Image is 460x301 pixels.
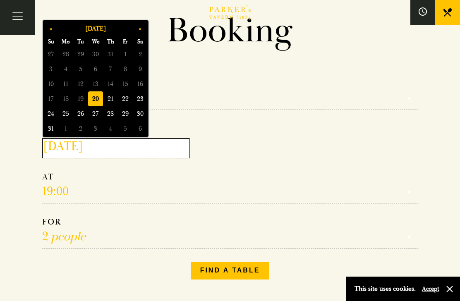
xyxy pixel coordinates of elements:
span: 24 [43,106,58,121]
span: 8 [118,62,133,76]
span: Sa [133,37,148,47]
span: 2 [73,121,88,136]
span: 27 [88,106,103,121]
span: 31 [103,47,118,62]
span: 31 [43,121,58,136]
button: « [43,21,58,36]
button: [DATE] [58,21,133,36]
span: 28 [103,106,118,121]
span: 3 [43,62,58,76]
span: 16 [133,76,148,91]
span: 25 [58,106,73,121]
p: This site uses cookies. [355,283,416,295]
span: 5 [73,62,88,76]
span: 10 [43,76,58,91]
span: 9 [133,62,148,76]
span: 21 [103,91,118,106]
span: 1 [58,121,73,136]
span: 28 [58,47,73,62]
button: Find a table [191,262,269,279]
span: 23 [133,91,148,106]
span: 29 [118,106,133,121]
span: 20 [88,91,103,106]
button: Close and accept [446,285,454,293]
span: 30 [88,47,103,62]
span: 12 [73,76,88,91]
span: 5 [118,121,133,136]
span: 17 [43,91,58,106]
span: 29 [73,47,88,62]
button: Accept [422,285,439,293]
span: 19 [73,91,88,106]
button: » [133,21,148,36]
span: Fr [118,37,133,47]
span: 4 [103,121,118,136]
span: 30 [133,106,148,121]
span: 2 [133,47,148,62]
span: 6 [88,62,103,76]
span: 15 [118,76,133,91]
span: 1 [118,47,133,62]
span: 14 [103,76,118,91]
span: We [88,37,103,47]
span: 4 [58,62,73,76]
span: 7 [103,62,118,76]
span: Th [103,37,118,47]
span: Mo [58,37,73,47]
span: 22 [118,91,133,106]
span: Tu [73,37,88,47]
span: 18 [58,91,73,106]
span: 27 [43,47,58,62]
span: 13 [88,76,103,91]
span: 6 [133,121,148,136]
h1: Booking [36,10,424,52]
span: 11 [58,76,73,91]
span: 3 [88,121,103,136]
span: 26 [73,106,88,121]
span: Su [43,37,58,47]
